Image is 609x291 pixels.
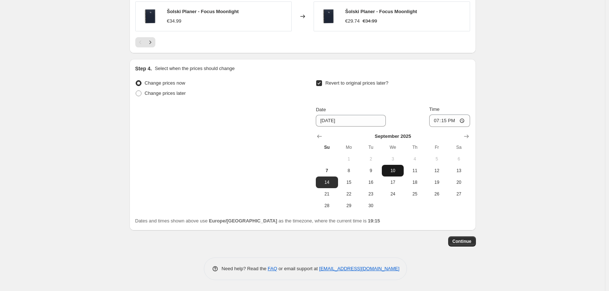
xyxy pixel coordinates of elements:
[385,191,401,197] span: 24
[155,65,234,72] p: Select when the prices should change
[145,80,185,86] span: Change prices now
[451,156,467,162] span: 6
[316,200,338,212] button: Sunday September 28 2025
[319,168,335,174] span: 7
[338,188,360,200] button: Monday September 22 2025
[316,107,326,112] span: Date
[338,141,360,153] th: Monday
[345,9,417,14] span: Šolski Planer - Focus Moonlight
[341,156,357,162] span: 1
[407,156,423,162] span: 4
[429,168,445,174] span: 12
[426,153,448,165] button: Friday September 5 2025
[316,115,386,127] input: 9/7/2025
[139,5,161,27] img: platnica-moonlight-front_80x.jpg
[316,165,338,176] button: Today Sunday September 7 2025
[319,203,335,209] span: 28
[429,115,470,127] input: 12:00
[360,141,382,153] th: Tuesday
[360,200,382,212] button: Tuesday September 30 2025
[360,165,382,176] button: Tuesday September 9 2025
[453,238,472,244] span: Continue
[319,191,335,197] span: 21
[135,65,152,72] h2: Step 4.
[338,153,360,165] button: Monday September 1 2025
[404,176,426,188] button: Thursday September 18 2025
[338,176,360,188] button: Monday September 15 2025
[338,200,360,212] button: Monday September 29 2025
[363,156,379,162] span: 2
[363,203,379,209] span: 30
[429,191,445,197] span: 26
[404,141,426,153] th: Thursday
[360,153,382,165] button: Tuesday September 2 2025
[135,218,380,224] span: Dates and times shown above use as the timezone, where the current time is
[407,168,423,174] span: 11
[451,179,467,185] span: 20
[461,131,472,141] button: Show next month, October 2025
[145,90,186,96] span: Change prices later
[404,153,426,165] button: Thursday September 4 2025
[316,141,338,153] th: Sunday
[341,191,357,197] span: 22
[448,153,470,165] button: Saturday September 6 2025
[167,18,182,25] div: €34.99
[385,156,401,162] span: 3
[209,218,277,224] b: Europe/[GEOGRAPHIC_DATA]
[451,144,467,150] span: Sa
[407,191,423,197] span: 25
[426,165,448,176] button: Friday September 12 2025
[451,168,467,174] span: 13
[145,37,155,47] button: Next
[325,80,388,86] span: Revert to original prices later?
[382,141,404,153] th: Wednesday
[268,266,277,271] a: FAQ
[429,144,445,150] span: Fr
[341,203,357,209] span: 29
[360,188,382,200] button: Tuesday September 23 2025
[448,176,470,188] button: Saturday September 20 2025
[426,141,448,153] th: Friday
[319,179,335,185] span: 14
[341,168,357,174] span: 8
[448,165,470,176] button: Saturday September 13 2025
[318,5,340,27] img: platnica-moonlight-front_80x.jpg
[426,188,448,200] button: Friday September 26 2025
[429,106,439,112] span: Time
[277,266,319,271] span: or email support at
[382,176,404,188] button: Wednesday September 17 2025
[368,218,380,224] b: 19:15
[341,144,357,150] span: Mo
[448,141,470,153] th: Saturday
[448,188,470,200] button: Saturday September 27 2025
[407,144,423,150] span: Th
[385,168,401,174] span: 10
[382,165,404,176] button: Wednesday September 10 2025
[407,179,423,185] span: 18
[429,179,445,185] span: 19
[382,188,404,200] button: Wednesday September 24 2025
[319,144,335,150] span: Su
[319,266,399,271] a: [EMAIL_ADDRESS][DOMAIN_NAME]
[382,153,404,165] button: Wednesday September 3 2025
[363,191,379,197] span: 23
[316,176,338,188] button: Sunday September 14 2025
[167,9,239,14] span: Šolski Planer - Focus Moonlight
[451,191,467,197] span: 27
[360,176,382,188] button: Tuesday September 16 2025
[404,165,426,176] button: Thursday September 11 2025
[363,168,379,174] span: 9
[429,156,445,162] span: 5
[345,18,360,25] div: €29.74
[338,165,360,176] button: Monday September 8 2025
[404,188,426,200] button: Thursday September 25 2025
[362,18,377,25] strike: €34.99
[385,179,401,185] span: 17
[363,179,379,185] span: 16
[385,144,401,150] span: We
[363,144,379,150] span: Tu
[448,236,476,247] button: Continue
[316,188,338,200] button: Sunday September 21 2025
[135,37,155,47] nav: Pagination
[426,176,448,188] button: Friday September 19 2025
